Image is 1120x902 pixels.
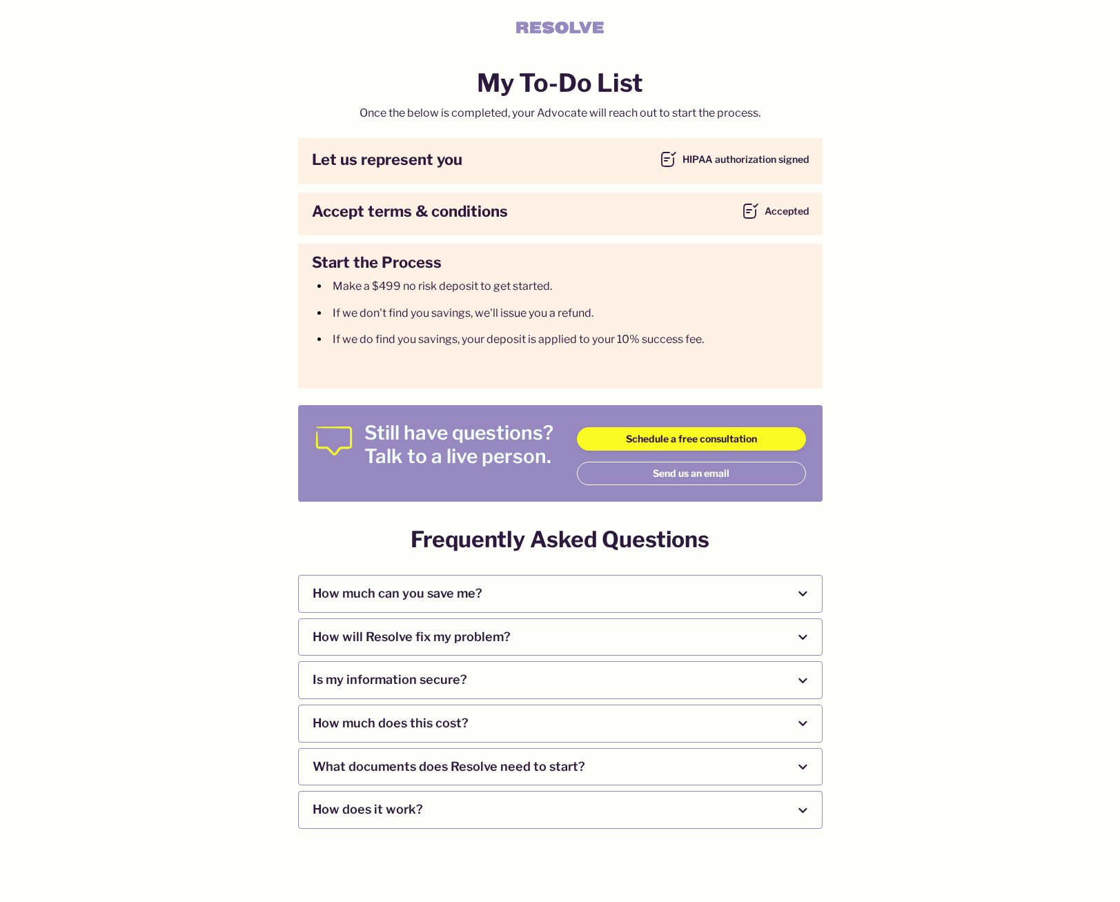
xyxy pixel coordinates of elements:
[299,749,822,785] button: What documents does Resolve need to start?
[312,252,442,273] h5: Start the Process
[333,332,704,347] div: If we do find you savings, your deposit is applied to your 10% success fee.
[333,306,593,321] div: If we don't find you savings, we'll issue you a refund.
[313,792,780,828] span: How does it work?
[313,749,780,785] span: What documents does Resolve need to start?
[360,106,760,121] div: Once the below is completed, your Advocate will reach out to start the process.
[313,619,780,656] span: How will Resolve fix my problem?
[333,279,552,294] div: Make a $499 no risk deposit to get started.
[477,66,643,100] h2: My To-Do List
[299,662,822,698] button: Is my information secure?
[313,576,780,612] span: How much can you save me?
[299,619,822,656] button: How will Resolve fix my problem?
[299,705,822,742] button: How much does this cost?
[312,149,462,170] h5: Let us represent you
[577,427,806,451] button: Schedule a free consultation
[577,462,806,485] a: Send us an email
[298,527,823,553] h5: Frequently Asked Questions
[591,467,792,480] div: Send us an email
[364,422,566,468] h4: Still have questions? Talk to a live person.
[313,662,780,698] span: Is my information secure?
[313,705,780,742] span: How much does this cost?
[299,576,822,612] button: How much can you save me?
[312,201,508,222] h5: Accept terms & conditions
[765,204,809,218] div: Accepted
[626,432,757,446] span: Schedule a free consultation
[299,792,822,828] button: How does it work?
[682,153,809,166] div: HIPAA authorization signed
